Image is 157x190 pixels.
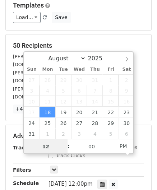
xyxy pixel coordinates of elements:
[24,96,40,107] span: August 10, 2025
[24,117,40,128] span: August 24, 2025
[71,107,87,117] span: August 20, 2025
[55,67,71,72] span: Tue
[13,145,37,150] strong: Tracking
[103,117,119,128] span: August 29, 2025
[24,128,40,139] span: August 31, 2025
[55,117,71,128] span: August 26, 2025
[87,107,103,117] span: August 21, 2025
[13,42,144,50] h5: 50 Recipients
[119,128,134,139] span: September 6, 2025
[55,74,71,85] span: July 29, 2025
[13,132,144,140] h5: Advanced
[40,74,55,85] span: July 28, 2025
[103,128,119,139] span: September 5, 2025
[40,128,55,139] span: September 1, 2025
[71,117,87,128] span: August 27, 2025
[68,139,70,153] span: :
[103,85,119,96] span: August 8, 2025
[103,96,119,107] span: August 15, 2025
[55,128,71,139] span: September 2, 2025
[119,107,134,117] span: August 23, 2025
[87,117,103,128] span: August 28, 2025
[13,86,131,100] small: [PERSON_NAME][EMAIL_ADDRESS][PERSON_NAME][DOMAIN_NAME]
[71,74,87,85] span: July 30, 2025
[40,107,55,117] span: August 18, 2025
[87,96,103,107] span: August 14, 2025
[52,12,70,23] button: Save
[71,67,87,72] span: Wed
[13,180,39,186] strong: Schedule
[40,96,55,107] span: August 11, 2025
[103,107,119,117] span: August 22, 2025
[24,85,40,96] span: August 3, 2025
[87,74,103,85] span: July 31, 2025
[24,74,40,85] span: July 27, 2025
[13,105,43,113] a: +47 more
[87,85,103,96] span: August 7, 2025
[114,139,133,153] span: Click to toggle
[55,85,71,96] span: August 5, 2025
[71,85,87,96] span: August 6, 2025
[71,96,87,107] span: August 13, 2025
[13,167,31,173] strong: Filters
[119,74,134,85] span: August 2, 2025
[55,107,71,117] span: August 19, 2025
[70,139,114,154] input: Minute
[103,74,119,85] span: August 1, 2025
[40,85,55,96] span: August 4, 2025
[40,67,55,72] span: Mon
[119,85,134,96] span: August 9, 2025
[24,107,40,117] span: August 17, 2025
[119,67,134,72] span: Sat
[55,96,71,107] span: August 12, 2025
[13,1,44,9] a: Templates
[103,67,119,72] span: Fri
[24,67,40,72] span: Sun
[121,156,157,190] iframe: Chat Widget
[87,67,103,72] span: Thu
[40,117,55,128] span: August 25, 2025
[71,128,87,139] span: September 3, 2025
[24,139,68,154] input: Hour
[49,181,93,187] span: [DATE] 12:00pm
[87,128,103,139] span: September 4, 2025
[86,55,112,62] input: Year
[119,96,134,107] span: August 16, 2025
[119,117,134,128] span: August 30, 2025
[13,54,131,68] small: [PERSON_NAME][EMAIL_ADDRESS][PERSON_NAME][DOMAIN_NAME]
[13,12,41,23] a: Load...
[13,70,131,84] small: [PERSON_NAME][EMAIL_ADDRESS][PERSON_NAME][DOMAIN_NAME]
[56,152,86,159] label: Track Clicks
